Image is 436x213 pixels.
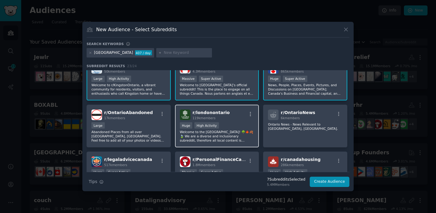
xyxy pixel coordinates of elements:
div: Massive [180,76,197,82]
img: londonontario [180,110,190,120]
p: News, People, Places, Events, Pictures, and Discussions on [GEOGRAPHIC_DATA]; Canada's Business a... [268,83,342,96]
div: High Activity [283,169,307,175]
img: OntarioAbandoned [91,110,102,120]
span: r/ OntarioAbandoned [104,110,153,115]
span: 517k members [104,163,127,167]
span: 6k members [281,116,300,120]
span: 23 / 24 [127,64,137,68]
span: r/ PersonalFinanceCanada [193,157,253,162]
p: Ontario News - News Relevant to [GEOGRAPHIC_DATA], [GEOGRAPHIC_DATA]. [268,122,342,131]
div: Huge [268,76,281,82]
div: Super Active [199,76,223,82]
div: 5.4M Members [267,182,306,187]
div: Huge [268,169,281,175]
div: High Activity [194,122,219,129]
p: Abandoned Places from all over [GEOGRAPHIC_DATA], [GEOGRAPHIC_DATA]. Feel free to add all of your... [91,130,166,143]
div: Super Active [199,169,223,175]
p: Welcome to r/KingstonOntario, a vibrant community for residents, visitors, and enthusiasts who ca... [91,83,166,96]
img: canadahousing [268,156,279,167]
div: Massive [180,169,197,175]
button: Tips [87,176,106,187]
span: r/ londonontario [193,110,230,115]
h3: New Audience - Select Subreddits [96,26,177,33]
span: Subreddit Results [87,64,125,68]
span: Tips [89,179,97,185]
p: Welcome to the [GEOGRAPHIC_DATA]! 🌳🍁🍂🍃 We are a diverse and inclusionary subreddit, therefore all... [180,130,254,143]
div: Huge [180,122,193,129]
span: 119k members [193,116,216,120]
input: New Keyword [164,50,210,56]
div: 7 Subreddit s Selected [267,177,306,182]
span: r/ OntarioNews [281,110,315,115]
img: PersonalFinanceCanada [180,156,190,167]
span: r/ canadahousing [281,157,320,162]
span: 4.3M members [193,70,216,73]
span: 17k members [104,116,125,120]
span: r/ legaladvicecanada [104,157,152,162]
span: 865k members [281,70,304,73]
span: 50k members [104,70,125,73]
div: 407 / day [135,50,152,56]
button: Create Audience [310,177,350,187]
div: Super Active [283,76,307,82]
div: Large [91,122,105,129]
span: 286k members [281,163,304,167]
span: 1.8M members [193,163,216,167]
img: legaladvicecanada [91,156,102,167]
div: Huge [91,169,104,175]
div: Super Active [106,169,131,175]
div: High Activity [107,76,131,82]
p: Welcome to [GEOGRAPHIC_DATA]’s official subreddit! This is the place to engage on all things Cana... [180,83,254,96]
h3: Search keywords [87,42,124,46]
div: Large [91,76,105,82]
div: [GEOGRAPHIC_DATA] [94,50,133,56]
